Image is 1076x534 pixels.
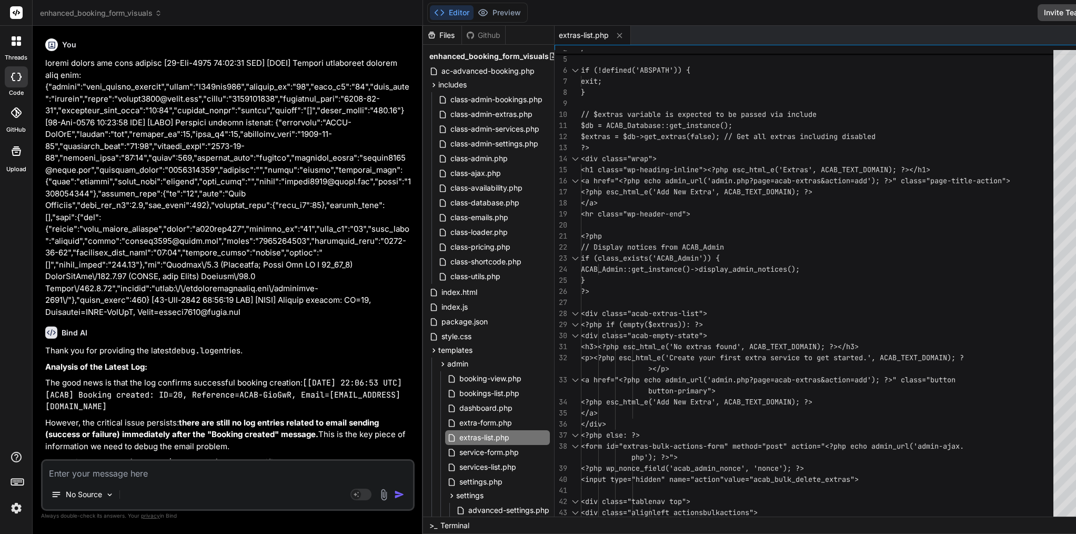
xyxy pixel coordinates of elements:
span: package.json [440,315,489,328]
div: 43 [555,507,567,518]
div: 11 [555,120,567,131]
div: Click to collapse the range. [568,308,582,319]
p: No Source [66,489,102,500]
span: ?> [581,143,589,152]
span: <div class="tablenav top"> [581,497,690,506]
span: bulkactions"> [703,508,758,517]
div: Click to collapse the range. [568,319,582,330]
span: button-primary"> [648,386,716,395]
span: T_DOMAIN); ?> [758,187,812,196]
span: once', 'nonce'); ?> [724,463,804,473]
span: <h1 class="wp-heading-inline"><?php esc_html_e [581,165,775,174]
span: ?> [581,286,589,296]
span: class-shortcode.php [449,255,522,268]
div: 27 [555,297,567,308]
div: Click to collapse the range. [568,374,582,385]
span: if (!defined('ABSPATH')) { [581,65,690,75]
div: 23 [555,253,567,264]
span: extras-list.php [559,30,609,41]
div: Files [423,30,461,41]
div: 30 [555,330,567,341]
div: Click to collapse the range. [568,430,582,441]
span: irst extra service to get started.', ACAB_TEXT_DOM [724,353,934,362]
button: Editor [430,5,474,20]
span: <div class="acab-extras-list"> [581,309,707,318]
img: icon [394,489,405,500]
div: 20 [555,220,567,231]
span: nclude [791,110,817,119]
span: class-availability.php [449,182,524,194]
span: ax. [951,441,964,451]
div: 37 [555,430,567,441]
span: style.css [440,330,472,343]
span: >_ [429,520,437,531]
code: error_log [316,457,358,468]
span: admin [447,359,468,369]
span: value="acab_bulk_delete_extras"> [724,474,859,484]
label: Upload [6,165,26,174]
div: 6 [555,65,567,76]
span: Terminal [440,520,469,531]
span: class-ajax.php [449,167,502,180]
p: My previous update to specifically added statements to report whether succeeded or failed, along ... [45,457,413,492]
span: class-utils.php [449,270,501,283]
span: service-form.php [458,446,520,459]
span: ></p> [648,364,669,373]
div: Click to collapse the range. [568,65,582,76]
span: <a href="<?php echo admin_url('adm [581,375,724,384]
span: s including disabled [791,132,876,141]
span: <?php esc_html_e('Add New Extr [581,397,707,407]
span: <h3><?php esc_html_e('No extras fo [581,342,724,351]
div: Click to collapse the range. [568,507,582,518]
p: Thank you for providing the latest entries. [45,345,413,357]
span: tion"> [985,176,1010,185]
span: settings [456,490,484,501]
div: 13 [555,142,567,153]
span: advanced-settings.php [467,504,550,517]
div: Github [462,30,505,41]
span: dashboard.php [458,402,514,414]
div: Click to collapse the range. [568,253,582,264]
div: 35 [555,408,567,419]
span: } [581,87,585,97]
div: 16 [555,175,567,186]
span: class-database.php [449,196,520,209]
div: 36 [555,419,567,430]
div: Click to collapse the range. [568,175,582,186]
span: index.html [440,286,478,299]
span: <?php else: ?> [581,430,640,440]
span: <?php [581,231,602,241]
span: </a> [581,408,598,418]
label: GitHub [6,125,26,134]
span: $db = ACAB_Database::get_instance(); [581,121,732,130]
span: </div> [581,419,606,429]
div: Click to collapse the range. [568,496,582,507]
div: 28 [555,308,567,319]
h6: Bind AI [62,328,87,338]
span: ac-advanced-booking.php [440,65,536,77]
span: bookings-list.php [458,387,520,400]
span: index.js [440,301,469,313]
div: 40 [555,474,567,485]
div: Click to collapse the range. [568,153,582,164]
span: class-admin-settings.php [449,137,539,150]
div: 10 [555,109,567,120]
img: attachment [378,489,390,501]
span: <hr class="wp-header-end"> [581,209,690,219]
div: 22 [555,242,567,253]
span: <input type="hidden" name="action" [581,474,724,484]
div: 15 [555,164,567,175]
span: <div class="wrap"> [581,154,657,163]
code: includes/class-emails.php [129,457,247,468]
span: class-admin.php [449,152,509,165]
div: 24 [555,264,567,275]
div: 8 [555,87,567,98]
span: booking-view.php [458,372,522,385]
span: <?php wp_nonce_field('acab_admin_n [581,463,724,473]
div: 42 [555,496,567,507]
div: 12 [555,131,567,142]
span: </a> [581,198,598,207]
span: extra-form.php [458,417,513,429]
span: class-emails.php [449,211,509,224]
span: und', ACAB_TEXT_DOMAIN); ?></h3> [724,342,859,351]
